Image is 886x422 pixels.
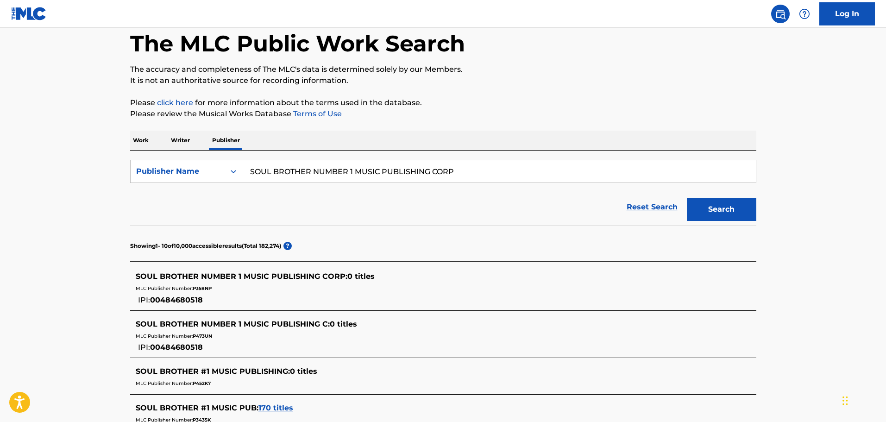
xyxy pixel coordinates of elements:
p: Showing 1 - 10 of 10,000 accessible results (Total 182,274 ) [130,242,281,250]
button: Search [687,198,756,221]
span: MLC Publisher Number: [136,285,193,291]
iframe: Chat Widget [840,378,886,422]
span: 170 titles [258,403,293,412]
div: Drag [842,387,848,415]
img: search [775,8,786,19]
span: SOUL BROTHER NUMBER 1 MUSIC PUBLISHING CORP : [136,272,347,281]
p: Work [130,131,151,150]
p: Please review the Musical Works Database [130,108,756,120]
a: click here [157,98,193,107]
span: SOUL BROTHER #1 MUSIC PUB : [136,403,258,412]
span: MLC Publisher Number: [136,380,193,386]
span: SOUL BROTHER NUMBER 1 MUSIC PUBLISHING C : [136,320,330,328]
span: P473UN [193,333,212,339]
span: SOUL BROTHER #1 MUSIC PUBLISHING : [136,367,290,376]
a: Terms of Use [291,109,342,118]
div: Help [795,5,814,23]
p: The accuracy and completeness of The MLC's data is determined solely by our Members. [130,64,756,75]
span: ? [283,242,292,250]
span: 0 titles [330,320,357,328]
span: 00484680518 [150,343,203,352]
h1: The MLC Public Work Search [130,30,465,57]
span: IPI: [138,343,150,352]
div: Publisher Name [136,166,220,177]
span: 00484680518 [150,296,203,304]
a: Log In [819,2,875,25]
p: Publisher [209,131,243,150]
span: IPI: [138,296,150,304]
p: Writer [168,131,193,150]
span: MLC Publisher Number: [136,333,193,339]
span: P452K7 [193,380,211,386]
p: Please for more information about the terms used in the database. [130,97,756,108]
span: 0 titles [290,367,317,376]
span: P358NP [193,285,212,291]
a: Public Search [771,5,790,23]
img: MLC Logo [11,7,47,20]
span: 0 titles [347,272,375,281]
form: Search Form [130,160,756,226]
p: It is not an authoritative source for recording information. [130,75,756,86]
img: help [799,8,810,19]
a: Reset Search [622,197,682,217]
